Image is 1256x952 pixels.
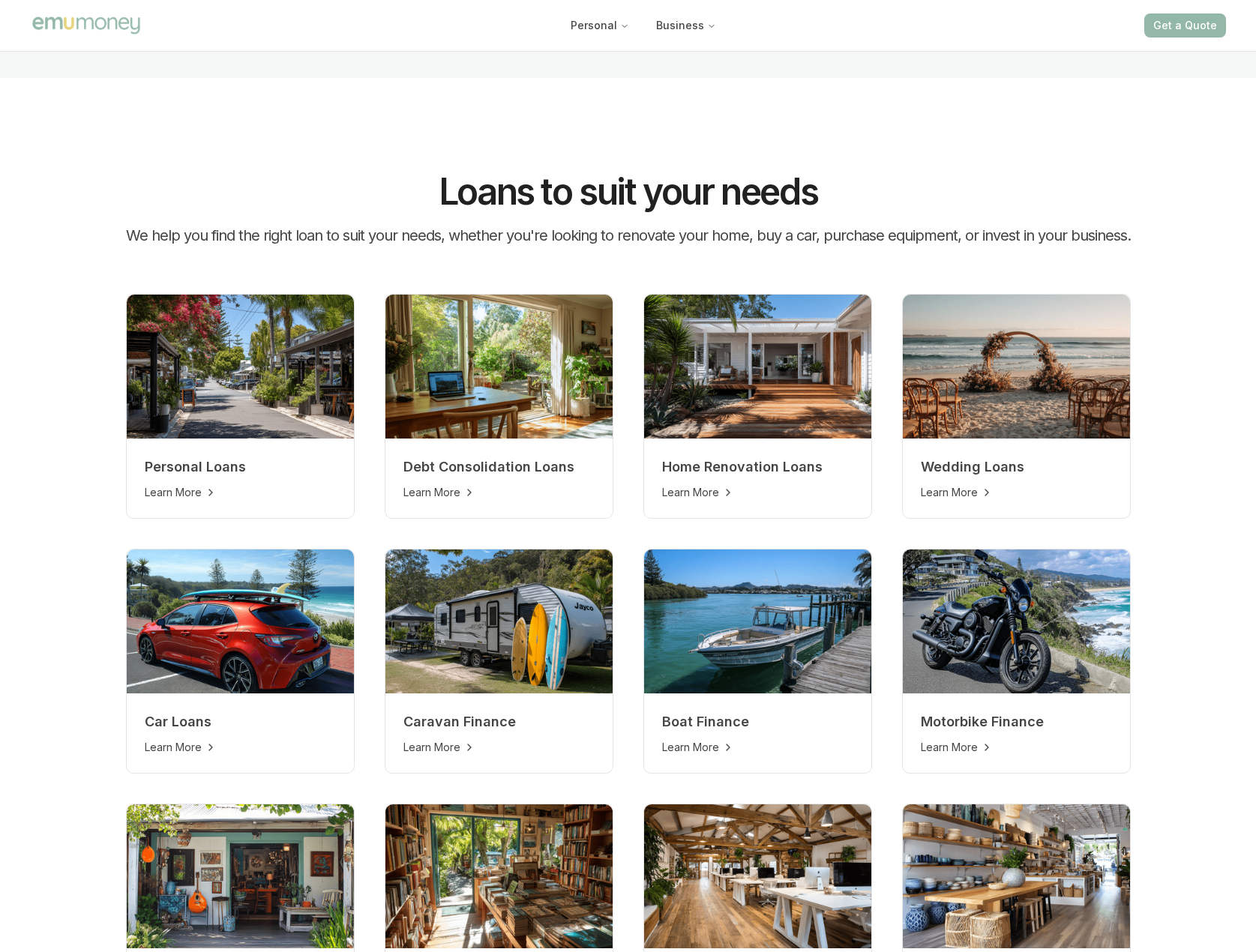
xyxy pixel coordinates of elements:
[145,457,336,477] h4: Personal Loans
[126,225,1131,246] h3: We help you find the right loan to suit your needs, whether you're looking to renovate your home,...
[403,457,595,477] h4: Debt Consolidation Loans
[127,295,354,439] img: Apply for a personal loan
[662,711,853,732] h4: Boat Finance
[921,457,1112,477] h4: Wedding Loans
[921,711,1112,732] h4: Motorbike Finance
[403,740,595,755] div: Learn More
[30,14,142,36] img: Emu Money
[921,485,1112,500] div: Learn More
[145,740,336,755] div: Learn More
[385,295,613,439] img: Apply for a debt consolidation loan
[662,457,853,477] h4: Home Renovation Loans
[662,485,853,500] div: Learn More
[644,804,871,948] img: Apply for an unsecured business loan
[903,295,1130,439] img: Apply for a wedding loan
[127,804,354,948] img: Apply for a business loan
[439,174,817,210] h2: Loans to suit your needs
[145,485,336,500] div: Learn More
[903,804,1130,948] img: Apply for a line of credit
[385,549,613,693] img: Apply for a caravan finance
[644,295,871,439] img: Apply for a home renovation loan
[403,711,595,732] h4: Caravan Finance
[921,740,1112,755] div: Learn More
[1144,13,1226,37] button: Get a Quote
[127,549,354,693] img: Apply for a car loan
[559,12,641,39] button: Personal
[385,804,613,948] img: Apply for a small business loan
[403,485,595,500] div: Learn More
[644,549,871,693] img: Apply for a boat finance
[662,740,853,755] div: Learn More
[145,711,336,732] h4: Car Loans
[644,12,728,39] button: Business
[903,549,1130,693] img: Apply for a motorbike finance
